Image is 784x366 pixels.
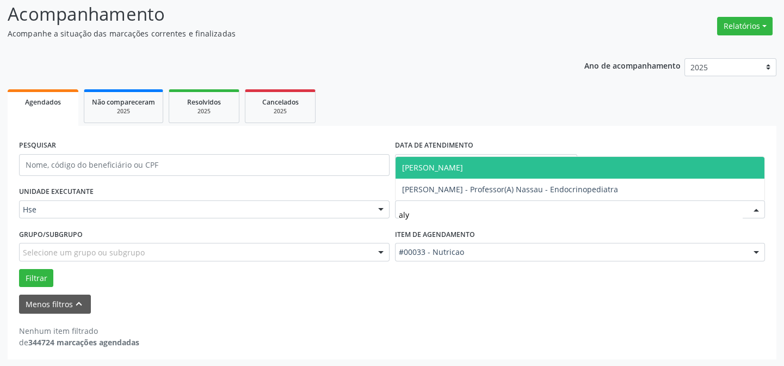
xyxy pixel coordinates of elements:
[23,247,145,258] span: Selecione um grupo ou subgrupo
[395,137,473,154] label: DATA DE ATENDIMENTO
[19,337,139,348] div: de
[584,58,681,72] p: Ano de acompanhamento
[187,97,221,107] span: Resolvidos
[399,204,743,226] input: Selecione um profissional
[28,337,139,347] strong: 344724 marcações agendadas
[402,184,618,194] span: [PERSON_NAME] - Professor(A) Nassau - Endocrinopediatra
[8,1,546,28] p: Acompanhamento
[402,162,463,173] span: [PERSON_NAME]
[19,184,94,200] label: UNIDADE EXECUTANTE
[19,269,53,288] button: Filtrar
[395,226,475,243] label: Item de agendamento
[399,247,743,258] span: #00033 - Nutricao
[19,154,390,176] input: Nome, código do beneficiário ou CPF
[177,107,231,115] div: 2025
[92,97,155,107] span: Não compareceram
[19,325,139,337] div: Nenhum item filtrado
[92,107,155,115] div: 2025
[73,298,85,310] i: keyboard_arrow_up
[23,204,367,215] span: Hse
[262,97,299,107] span: Cancelados
[25,97,61,107] span: Agendados
[395,154,577,176] input: Selecione um intervalo
[19,137,56,154] label: PESQUISAR
[253,107,307,115] div: 2025
[717,17,773,35] button: Relatórios
[8,28,546,39] p: Acompanhe a situação das marcações correntes e finalizadas
[19,295,91,314] button: Menos filtroskeyboard_arrow_up
[19,226,83,243] label: Grupo/Subgrupo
